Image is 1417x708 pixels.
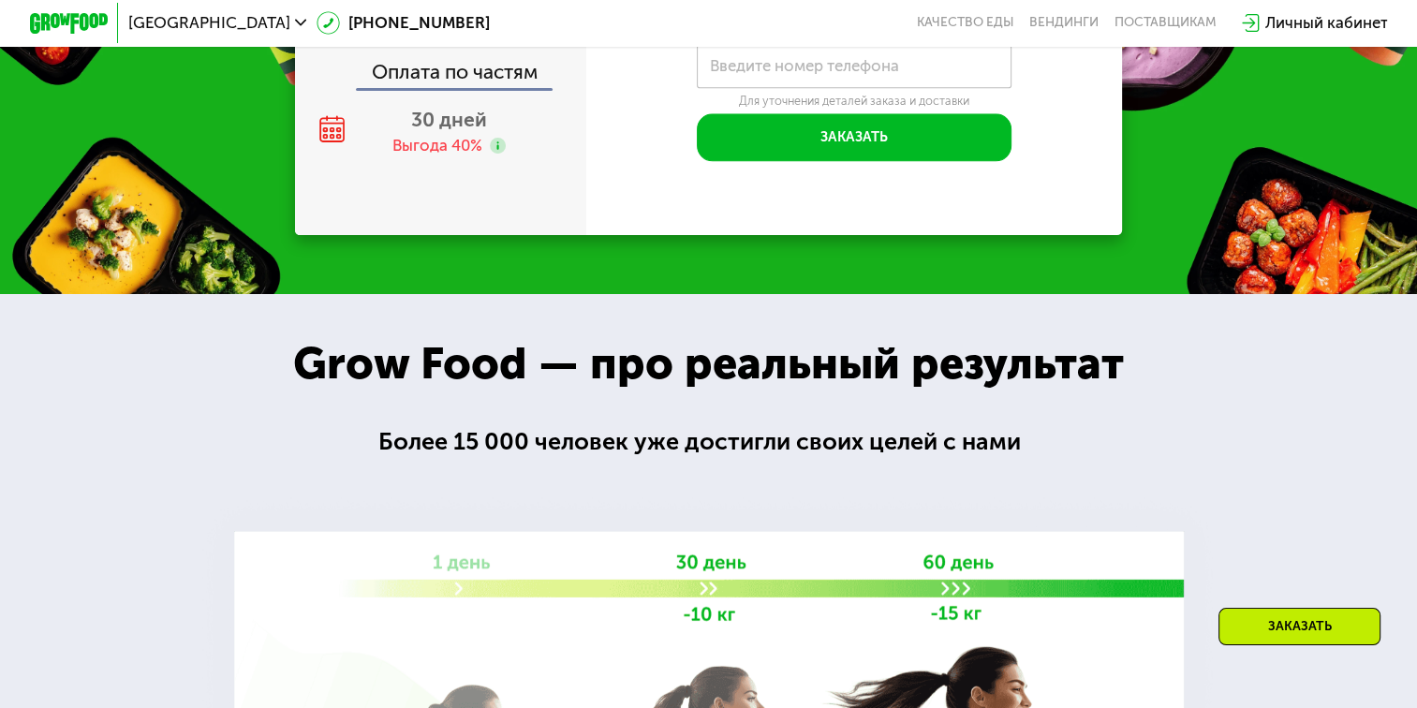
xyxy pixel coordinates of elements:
div: поставщикам [1114,15,1217,31]
span: [GEOGRAPHIC_DATA] [128,15,290,31]
div: Личный кабинет [1264,11,1387,35]
div: Выгода 40% [392,135,482,156]
span: 30 дней [411,108,487,131]
div: Grow Food — про реальный результат [262,331,1155,398]
a: [PHONE_NUMBER] [317,11,490,35]
div: Оплата по частям [297,42,586,87]
div: Более 15 000 человек уже достигли своих целей с нами [378,423,1040,460]
label: Введите номер телефона [710,61,899,72]
a: Качество еды [916,15,1013,31]
button: Заказать [697,113,1011,160]
a: Вендинги [1029,15,1099,31]
div: Для уточнения деталей заказа и доставки [697,94,1011,109]
div: Заказать [1218,608,1380,645]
